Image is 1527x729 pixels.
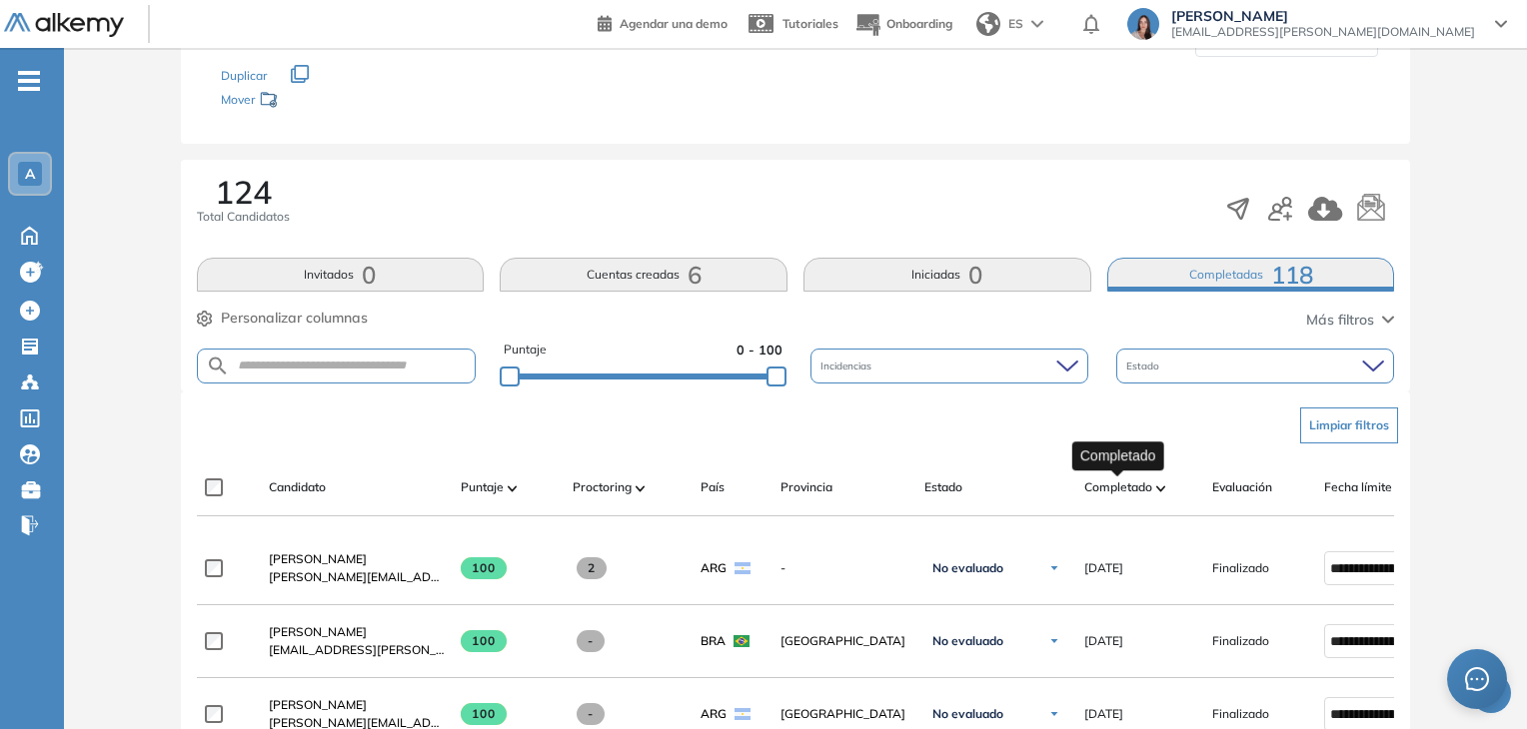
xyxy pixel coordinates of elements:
[701,559,727,577] span: ARG
[1212,478,1272,496] span: Evaluación
[1072,441,1164,470] div: Completado
[803,258,1091,292] button: Iniciadas0
[269,551,367,566] span: [PERSON_NAME]
[1084,559,1123,577] span: [DATE]
[932,560,1003,576] span: No evaluado
[269,624,367,639] span: [PERSON_NAME]
[269,550,445,568] a: [PERSON_NAME]
[221,308,368,329] span: Personalizar columnas
[18,79,40,83] i: -
[461,478,504,496] span: Puntaje
[573,478,632,496] span: Proctoring
[1465,667,1489,691] span: message
[932,706,1003,722] span: No evaluado
[461,630,508,652] span: 100
[976,12,1000,36] img: world
[500,258,787,292] button: Cuentas creadas6
[598,10,728,34] a: Agendar una demo
[780,478,832,496] span: Provincia
[1300,407,1398,443] button: Limpiar filtros
[810,349,1088,383] div: Incidencias
[1008,15,1023,33] span: ES
[221,83,421,120] div: Mover
[735,708,751,720] img: ARG
[854,3,952,46] button: Onboarding
[780,632,908,650] span: [GEOGRAPHIC_DATA]
[1084,478,1152,496] span: Completado
[636,485,646,491] img: [missing "en.ARROW_ALT" translation]
[269,697,367,712] span: [PERSON_NAME]
[1171,8,1475,24] span: [PERSON_NAME]
[508,485,518,491] img: [missing "en.ARROW_ALT" translation]
[215,176,272,208] span: 124
[780,705,908,723] span: [GEOGRAPHIC_DATA]
[1171,24,1475,40] span: [EMAIL_ADDRESS][PERSON_NAME][DOMAIN_NAME]
[1048,635,1060,647] img: Ícono de flecha
[577,630,606,652] span: -
[1084,632,1123,650] span: [DATE]
[269,696,445,714] a: [PERSON_NAME]
[737,341,782,360] span: 0 - 100
[577,557,608,579] span: 2
[269,478,326,496] span: Candidato
[701,478,725,496] span: País
[197,258,485,292] button: Invitados0
[1126,359,1163,373] span: Estado
[269,623,445,641] a: [PERSON_NAME]
[1107,258,1395,292] button: Completadas118
[1212,559,1269,577] span: Finalizado
[1324,478,1392,496] span: Fecha límite
[734,635,750,647] img: BRA
[206,354,230,378] img: SEARCH_ALT
[820,359,875,373] span: Incidencias
[197,308,368,329] button: Personalizar columnas
[221,68,267,83] span: Duplicar
[269,568,445,586] span: [PERSON_NAME][EMAIL_ADDRESS][PERSON_NAME][DOMAIN_NAME]
[924,478,962,496] span: Estado
[701,632,726,650] span: BRA
[735,562,751,574] img: ARG
[461,557,508,579] span: 100
[1116,349,1394,383] div: Estado
[1306,310,1394,331] button: Más filtros
[461,703,508,725] span: 100
[932,633,1003,649] span: No evaluado
[504,341,547,360] span: Puntaje
[620,16,728,31] span: Agendar una demo
[1031,20,1043,28] img: arrow
[269,641,445,659] span: [EMAIL_ADDRESS][PERSON_NAME][DOMAIN_NAME]
[577,703,606,725] span: -
[1156,485,1166,491] img: [missing "en.ARROW_ALT" translation]
[780,559,908,577] span: -
[886,16,952,31] span: Onboarding
[1048,562,1060,574] img: Ícono de flecha
[1212,705,1269,723] span: Finalizado
[1048,708,1060,720] img: Ícono de flecha
[197,208,290,226] span: Total Candidatos
[1084,705,1123,723] span: [DATE]
[4,13,124,38] img: Logo
[782,16,838,31] span: Tutoriales
[701,705,727,723] span: ARG
[1212,632,1269,650] span: Finalizado
[1306,310,1374,331] span: Más filtros
[25,166,35,182] span: A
